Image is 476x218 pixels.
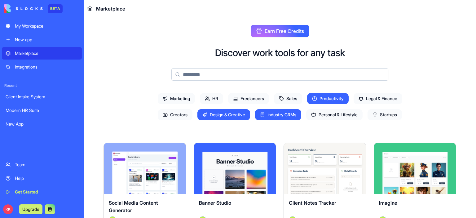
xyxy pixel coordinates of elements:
[2,186,82,198] a: Get Started
[228,93,269,104] span: Freelancers
[4,4,63,13] a: BETA
[306,109,363,120] span: Personal & Lifestyle
[2,91,82,103] a: Client Intake System
[215,47,345,58] h2: Discover work tools for any task
[48,4,63,13] div: BETA
[15,175,78,181] div: Help
[289,200,336,206] span: Client Notes Tracker
[379,200,397,206] span: Imagine
[109,200,158,213] span: Social Media Content Generator
[307,93,349,104] span: Productivity
[6,107,78,113] div: Modern HR Suite
[96,5,125,12] span: Marketplace
[15,23,78,29] div: My Workspace
[2,158,82,171] a: Team
[2,47,82,60] a: Marketplace
[368,109,402,120] span: Startups
[2,172,82,185] a: Help
[265,27,304,35] span: Earn Free Credits
[158,109,192,120] span: Creators
[4,4,43,13] img: logo
[3,204,13,214] span: RK
[15,50,78,56] div: Marketplace
[251,25,309,37] button: Earn Free Credits
[200,93,223,104] span: HR
[19,206,42,212] a: Upgrade
[15,162,78,168] div: Team
[158,93,195,104] span: Marketing
[2,83,82,88] span: Recent
[2,61,82,73] a: Integrations
[15,189,78,195] div: Get Started
[354,93,402,104] span: Legal & Finance
[2,118,82,130] a: New App
[2,20,82,32] a: My Workspace
[197,109,250,120] span: Design & Creative
[19,204,42,214] button: Upgrade
[6,121,78,127] div: New App
[2,104,82,117] a: Modern HR Suite
[6,94,78,100] div: Client Intake System
[274,93,302,104] span: Sales
[15,64,78,70] div: Integrations
[15,37,78,43] div: New app
[255,109,301,120] span: Industry CRMs
[2,33,82,46] a: New app
[199,200,231,206] span: Banner Studio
